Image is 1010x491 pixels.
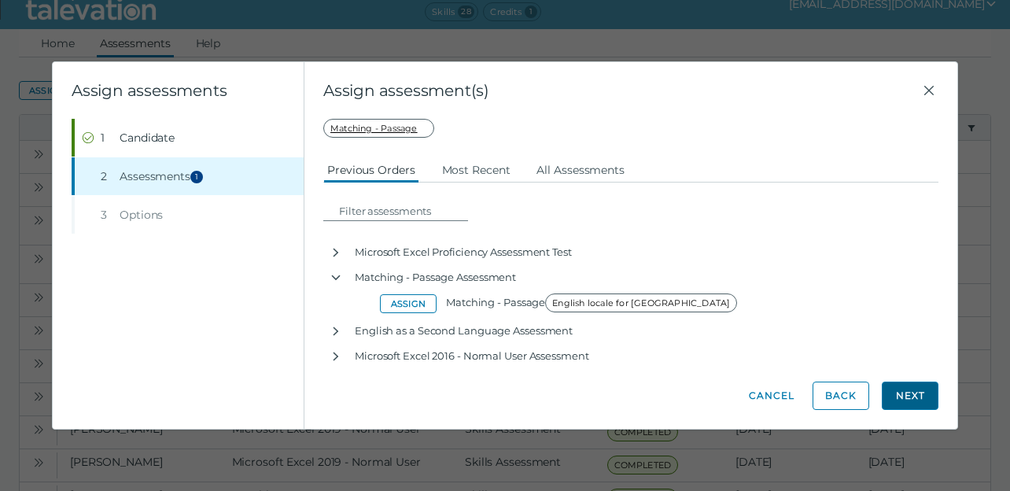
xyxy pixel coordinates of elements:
[533,155,628,183] button: All Assessments
[348,343,938,368] div: Microsoft Excel 2016 - Normal User Assessment
[72,119,304,234] nav: Wizard steps
[813,382,869,410] button: Back
[82,131,94,144] cds-icon: Completed
[348,264,938,290] div: Matching - Passage Assessment
[920,81,938,100] button: Close
[101,168,113,184] div: 2
[323,155,419,183] button: Previous Orders
[348,318,938,343] div: English as a Second Language Assessment
[190,171,203,183] span: 1
[323,81,920,100] span: Assign assessment(s)
[380,294,437,313] button: Assign
[101,130,113,146] div: 1
[72,81,227,100] clr-wizard-title: Assign assessments
[120,130,175,146] span: Candidate
[323,119,434,138] span: Matching - Passage
[75,157,304,195] button: 2Assessments1
[743,382,800,410] button: Cancel
[545,293,737,312] span: English locale for [GEOGRAPHIC_DATA]
[438,155,514,183] button: Most Recent
[75,119,304,157] button: Completed
[120,168,208,184] span: Assessments
[348,239,938,264] div: Microsoft Excel Proficiency Assessment Test
[446,296,742,308] span: Matching - Passage
[333,201,468,220] input: Filter assessments
[882,382,938,410] button: Next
